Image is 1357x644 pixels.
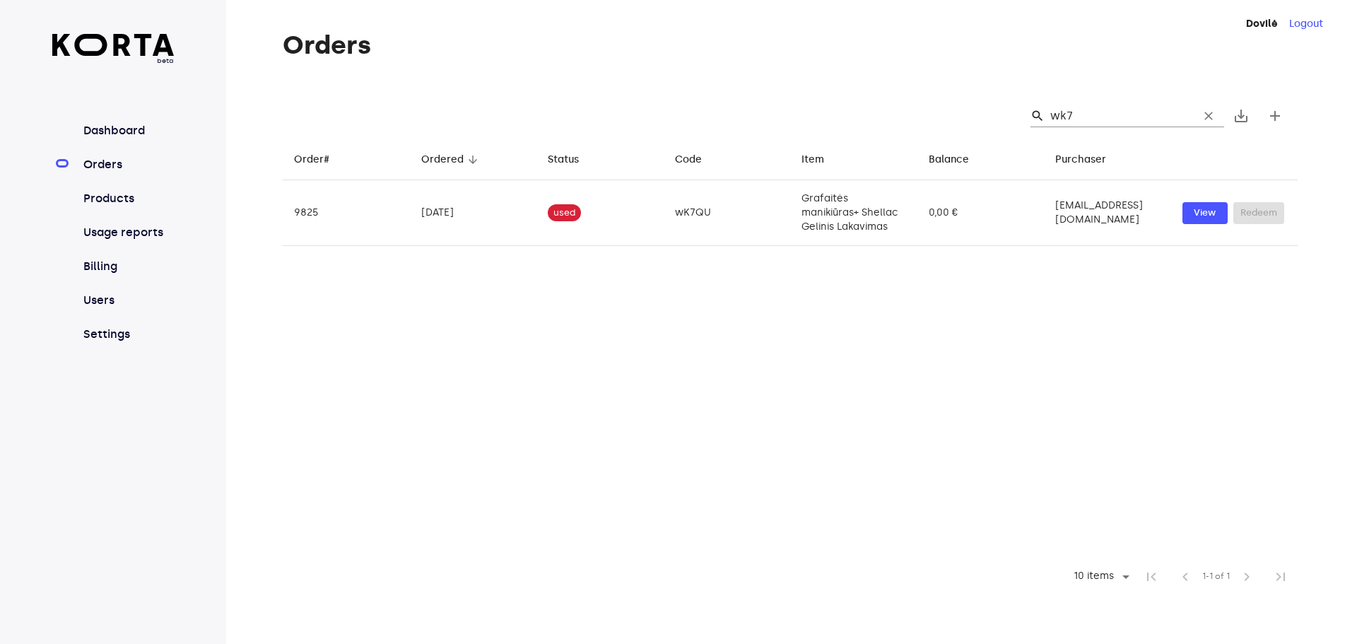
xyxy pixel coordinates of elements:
strong: Dovilė [1246,18,1278,30]
a: Usage reports [81,224,175,241]
div: Balance [929,151,969,168]
span: Search [1030,109,1045,123]
button: Logout [1289,17,1323,31]
span: Item [801,151,842,168]
span: First Page [1134,560,1168,594]
span: save_alt [1233,107,1250,124]
h1: Orders [283,31,1298,59]
div: 10 items [1064,566,1134,587]
div: Status [548,151,579,168]
div: Ordered [421,151,464,168]
span: add [1267,107,1283,124]
span: Balance [929,151,987,168]
div: Order# [294,151,329,168]
span: Ordered [421,151,482,168]
span: beta [52,56,175,66]
td: [EMAIL_ADDRESS][DOMAIN_NAME] [1044,180,1171,246]
span: clear [1202,109,1216,123]
td: wK7QU [664,180,791,246]
a: beta [52,34,175,66]
img: Korta [52,34,175,56]
span: arrow_downward [466,153,479,166]
span: used [548,206,581,220]
a: Products [81,190,175,207]
button: Create new gift card [1258,99,1292,133]
a: Billing [81,258,175,275]
span: Next Page [1230,560,1264,594]
span: Last Page [1264,560,1298,594]
span: Status [548,151,597,168]
td: 9825 [283,180,410,246]
div: Code [675,151,702,168]
span: 1-1 of 1 [1202,570,1230,584]
td: [DATE] [410,180,537,246]
a: Settings [81,326,175,343]
a: Users [81,292,175,309]
span: Code [675,151,720,168]
span: Purchaser [1055,151,1124,168]
td: 0,00 € [917,180,1045,246]
div: Purchaser [1055,151,1106,168]
span: Previous Page [1168,560,1202,594]
a: Dashboard [81,122,175,139]
input: Search [1050,105,1187,127]
span: View [1189,205,1221,221]
div: 10 items [1070,570,1117,582]
button: Export [1224,99,1258,133]
span: Order# [294,151,348,168]
td: Grafaitės manikiūras+ Shellac Gelinis Lakavimas [790,180,917,246]
div: Item [801,151,824,168]
button: Clear Search [1193,100,1224,131]
button: View [1182,202,1228,224]
a: Orders [81,156,175,173]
